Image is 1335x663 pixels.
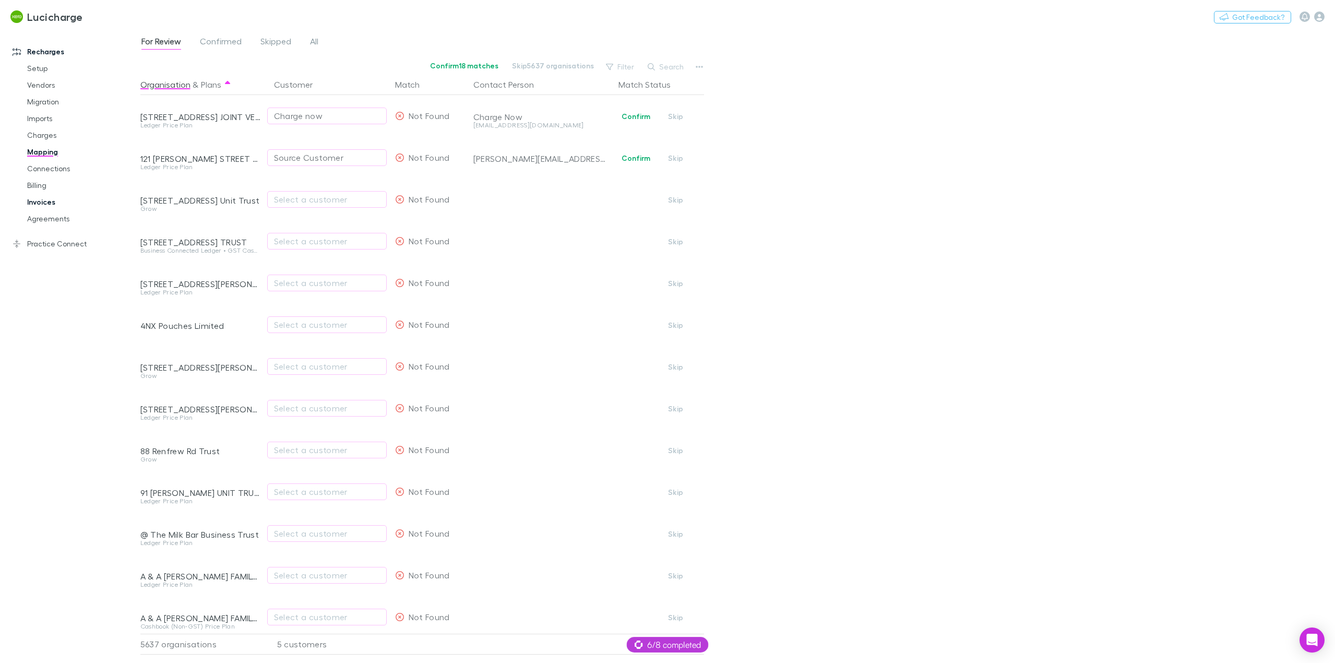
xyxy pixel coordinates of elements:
[140,362,261,373] div: [STREET_ADDRESS][PERSON_NAME] Trust
[267,316,387,333] button: Select a customer
[274,235,380,247] div: Select a customer
[140,289,261,295] div: Ledger Price Plan
[473,153,610,164] div: [PERSON_NAME][EMAIL_ADDRESS][DOMAIN_NAME]
[274,402,380,415] div: Select a customer
[267,149,387,166] button: Source Customer
[140,634,266,655] div: 5637 organisations
[274,360,380,373] div: Select a customer
[659,611,693,624] button: Skip
[267,275,387,291] button: Select a customer
[409,111,450,121] span: Not Found
[140,571,261,582] div: A & A [PERSON_NAME] FAMILY TRUST
[409,445,450,455] span: Not Found
[27,10,83,23] h3: Lucicharge
[140,237,261,247] div: [STREET_ADDRESS] TRUST
[409,152,450,162] span: Not Found
[505,60,601,72] button: Skip5637 organisations
[409,236,450,246] span: Not Found
[274,569,380,582] div: Select a customer
[260,36,291,50] span: Skipped
[267,233,387,250] button: Select a customer
[140,74,261,95] div: &
[140,623,261,630] div: Cashbook (Non-GST) Price Plan
[140,582,261,588] div: Ledger Price Plan
[140,529,261,540] div: @ The Milk Bar Business Trust
[473,122,610,128] div: [EMAIL_ADDRESS][DOMAIN_NAME]
[1214,11,1291,23] button: Got Feedback?
[2,43,146,60] a: Recharges
[659,528,693,540] button: Skip
[140,446,261,456] div: 88 Renfrew Rd Trust
[473,74,546,95] button: Contact Person
[140,321,261,331] div: 4NX Pouches Limited
[200,36,242,50] span: Confirmed
[267,400,387,417] button: Select a customer
[659,319,693,331] button: Skip
[274,74,325,95] button: Customer
[409,403,450,413] span: Not Found
[140,74,190,95] button: Organisation
[140,206,261,212] div: Grow
[659,444,693,457] button: Skip
[140,613,261,623] div: A & A [PERSON_NAME] FAMILY TRUST
[140,122,261,128] div: Ledger Price Plan
[267,358,387,375] button: Select a customer
[274,193,380,206] div: Select a customer
[4,4,89,29] a: Lucicharge
[409,487,450,496] span: Not Found
[601,61,640,73] button: Filter
[615,110,657,123] button: Confirm
[618,74,683,95] button: Match Status
[267,191,387,208] button: Select a customer
[659,402,693,415] button: Skip
[140,279,261,289] div: [STREET_ADDRESS][PERSON_NAME] TRUST
[409,319,450,329] span: Not Found
[642,61,690,73] button: Search
[140,488,261,498] div: 91 [PERSON_NAME] UNIT TRUST
[274,611,380,623] div: Select a customer
[409,194,450,204] span: Not Found
[17,160,146,177] a: Connections
[409,570,450,580] span: Not Found
[659,194,693,206] button: Skip
[274,318,380,331] div: Select a customer
[274,151,344,164] div: Source Customer
[266,634,391,655] div: 5 customers
[140,153,261,164] div: 121 [PERSON_NAME] STREET UNIT TRUST
[267,442,387,458] button: Select a customer
[17,177,146,194] a: Billing
[310,36,318,50] span: All
[659,277,693,290] button: Skip
[201,74,221,95] button: Plans
[140,164,261,170] div: Ledger Price Plan
[659,110,693,123] button: Skip
[659,361,693,373] button: Skip
[140,247,261,254] div: Business Connected Ledger • GST Cashbook Price Plan
[409,528,450,538] span: Not Found
[140,195,261,206] div: [STREET_ADDRESS] Unit Trust
[659,570,693,582] button: Skip
[267,108,387,124] button: Charge now
[267,567,387,584] button: Select a customer
[395,74,432,95] button: Match
[659,486,693,499] button: Skip
[140,498,261,504] div: Ledger Price Plan
[17,60,146,77] a: Setup
[274,527,380,540] div: Select a customer
[17,210,146,227] a: Agreements
[141,36,181,50] span: For Review
[140,540,261,546] div: Ledger Price Plan
[409,361,450,371] span: Not Found
[659,152,693,164] button: Skip
[140,415,261,421] div: Ledger Price Plan
[140,456,261,463] div: Grow
[423,60,505,72] button: Confirm18 matches
[409,612,450,622] span: Not Found
[140,373,261,379] div: Grow
[17,127,146,144] a: Charges
[274,110,323,122] div: Charge now
[659,235,693,248] button: Skip
[274,277,380,289] div: Select a customer
[473,112,610,122] div: Charge Now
